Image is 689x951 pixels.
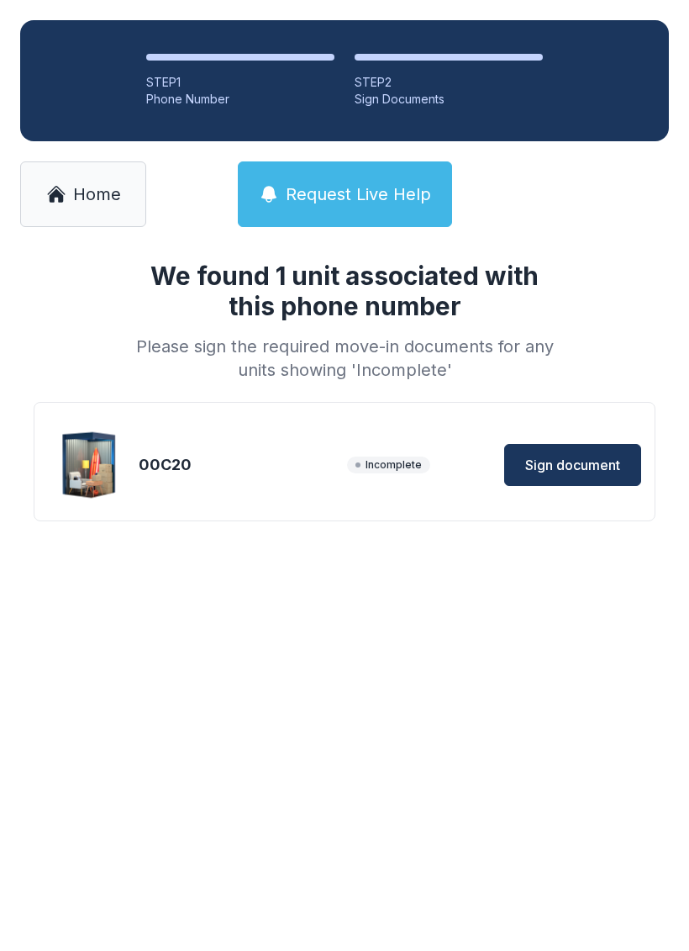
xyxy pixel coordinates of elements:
div: 00C20 [139,453,340,477]
span: Sign document [525,455,620,475]
div: Please sign the required move-in documents for any units showing 'Incomplete' [129,335,560,382]
span: Home [73,182,121,206]
div: STEP 2 [355,74,543,91]
h1: We found 1 unit associated with this phone number [129,261,560,321]
span: Request Live Help [286,182,431,206]
div: Phone Number [146,91,334,108]
div: Sign Documents [355,91,543,108]
span: Incomplete [347,457,430,473]
div: STEP 1 [146,74,334,91]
